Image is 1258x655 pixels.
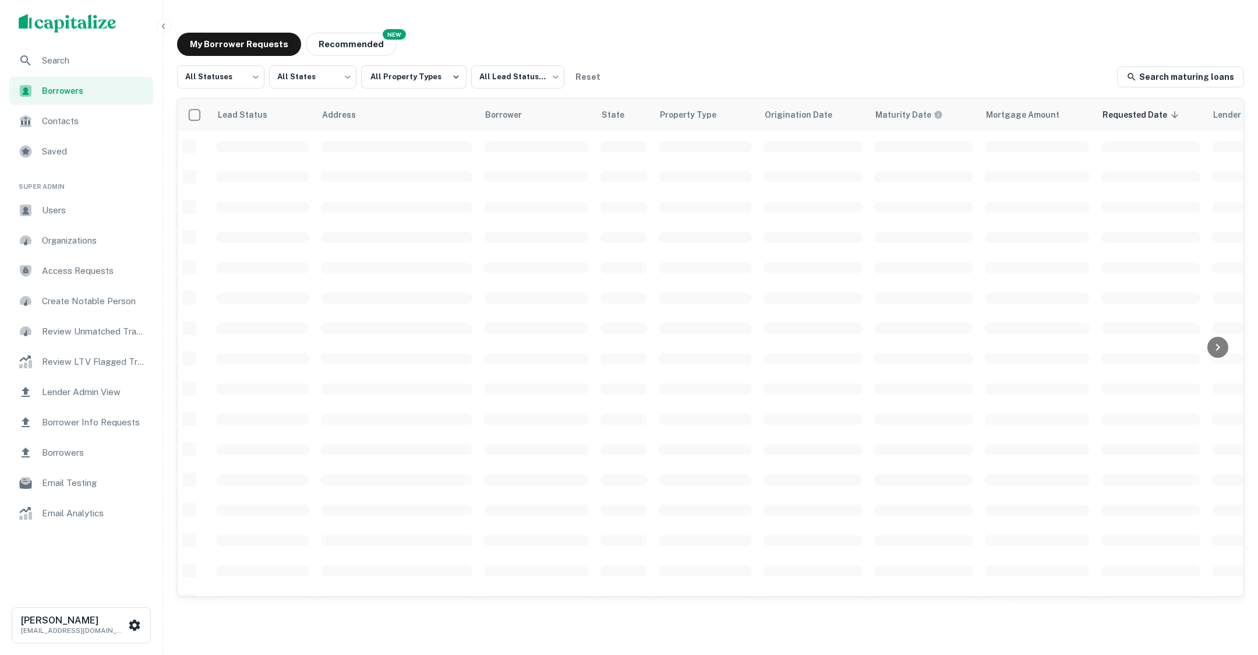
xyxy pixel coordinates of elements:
span: Borrower [485,108,537,122]
a: Lender Admin View [9,378,153,406]
span: Contacts [42,114,146,128]
span: Access Requests [42,264,146,278]
th: Origination Date [758,98,868,131]
button: Reset [569,65,606,89]
h6: Maturity Date [875,108,931,121]
span: Borrower Info Requests [42,415,146,429]
span: Users [42,203,146,217]
p: [EMAIL_ADDRESS][DOMAIN_NAME] [21,625,126,636]
a: Email Testing [9,469,153,497]
span: Email Testing [42,476,146,490]
span: Borrowers [42,446,146,460]
img: capitalize-logo.png [19,14,116,33]
button: My Borrower Requests [177,33,301,56]
th: Maturity dates displayed may be estimated. Please contact the lender for the most accurate maturi... [868,98,979,131]
a: Borrowers [9,77,153,105]
th: Requested Date [1096,98,1206,131]
a: Access Requests [9,257,153,285]
th: Property Type [653,98,758,131]
span: Lead Status [217,108,282,122]
button: All Property Types [361,65,467,89]
div: Maturity dates displayed may be estimated. Please contact the lender for the most accurate maturi... [875,108,943,121]
span: Saved [42,145,146,159]
span: Review LTV Flagged Transactions [42,355,146,369]
th: Mortgage Amount [979,98,1096,131]
span: Origination Date [765,108,847,122]
li: Super Admin [9,168,153,196]
iframe: Chat Widget [1200,562,1258,618]
a: Borrowers [9,439,153,467]
div: All Lead Statuses [471,62,564,92]
a: Users [9,196,153,224]
span: Search [42,54,146,68]
a: Contacts [9,107,153,135]
h6: [PERSON_NAME] [21,616,126,625]
span: Lender Admin View [42,385,146,399]
button: [PERSON_NAME][EMAIL_ADDRESS][DOMAIN_NAME] [12,607,151,643]
a: Saved [9,138,153,165]
span: Property Type [660,108,732,122]
a: Search maturing loans [1117,66,1244,87]
a: Borrower Info Requests [9,409,153,436]
a: Review LTV Flagged Transactions [9,348,153,376]
th: Lead Status [210,98,315,131]
button: Recommended [306,33,397,56]
th: Address [315,98,478,131]
a: Organizations [9,227,153,255]
span: Organizations [42,234,146,248]
th: State [595,98,653,131]
span: Borrowers [42,84,146,97]
span: Review Unmatched Transactions [42,325,146,339]
a: Review Unmatched Transactions [9,318,153,346]
span: Email Analytics [42,506,146,520]
span: Maturity dates displayed may be estimated. Please contact the lender for the most accurate maturi... [875,108,958,121]
span: Requested Date [1102,108,1182,122]
div: All States [269,62,356,92]
div: NEW [383,29,406,40]
th: Borrower [478,98,595,131]
a: Create Notable Person [9,287,153,315]
span: Lender [1213,108,1256,122]
a: Email Analytics [9,499,153,527]
div: All Statuses [177,62,264,92]
span: Address [322,108,371,122]
a: Search [9,47,153,75]
span: State [602,108,639,122]
span: Mortgage Amount [986,108,1075,122]
span: Create Notable Person [42,294,146,308]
